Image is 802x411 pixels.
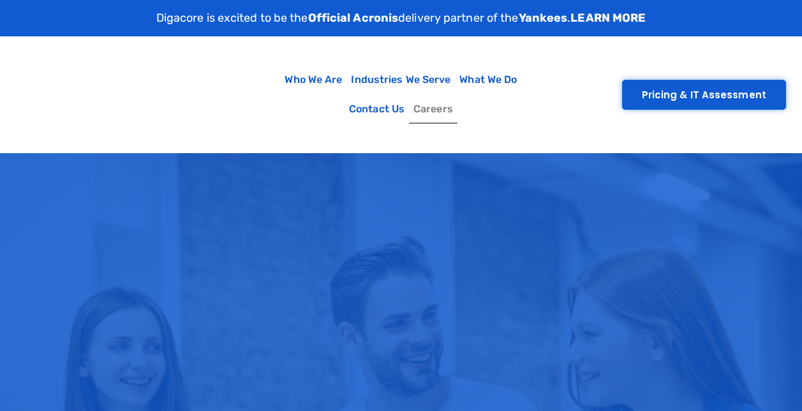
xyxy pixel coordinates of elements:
a: Industries We Serve [346,65,455,94]
a: What We Do [455,65,521,94]
span: Pricing & IT Assessment [642,90,766,100]
strong: Official Acronis [308,11,399,25]
a: LEARN MORE [570,11,646,25]
a: Who We Are [280,65,346,94]
p: Digacore is excited to be the delivery partner of the . [156,10,646,27]
a: Careers [409,94,457,124]
a: Pricing & IT Assessment [622,80,786,110]
a: Contact Us [345,94,409,124]
nav: Menu [272,65,529,124]
img: Digacore Logo [22,43,266,146]
strong: Yankees [519,11,568,25]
